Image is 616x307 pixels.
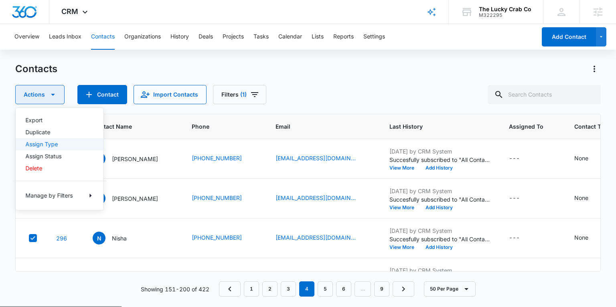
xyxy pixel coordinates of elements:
[276,194,356,202] a: [EMAIL_ADDRESS][DOMAIN_NAME]
[25,193,73,198] div: Manage by Filters
[420,245,458,250] button: Add History
[93,152,172,165] div: Contact Name - Ashley Mcmillen - Select to Edit Field
[134,85,207,104] button: Import Contacts
[542,27,596,46] button: Add Contact
[509,194,520,203] div: ---
[13,13,19,19] img: logo_orange.svg
[420,166,458,170] button: Add History
[336,281,351,297] a: Page 6
[22,13,39,19] div: v 4.0.25
[93,122,161,131] span: Contact Name
[25,166,84,171] div: Delete
[192,122,245,131] span: Phone
[16,188,103,204] button: Manage by Filters
[199,24,213,50] button: Deals
[389,245,420,250] button: View More
[574,233,603,243] div: Contact Type - None - Select to Edit Field
[509,154,520,164] div: ---
[333,24,354,50] button: Reports
[588,63,601,75] button: Actions
[389,195,490,204] p: Succesfully subscribed to "All Contacts".
[22,46,28,53] img: tab_domain_overview_orange.svg
[240,92,247,97] span: (1)
[93,232,105,244] span: N
[15,85,65,104] button: Actions
[299,281,314,297] em: 4
[192,233,256,243] div: Phone - 7049778583 - Select to Edit Field
[276,233,356,242] a: [EMAIL_ADDRESS][DOMAIN_NAME]
[30,47,72,53] div: Domain Overview
[574,122,611,131] span: Contact Type
[276,194,370,203] div: Email - andrzejewski31@gmail.com - Select to Edit Field
[219,281,241,297] a: Previous Page
[276,154,370,164] div: Email - nebraska2203@gmail.com - Select to Edit Field
[192,154,242,162] a: [PHONE_NUMBER]
[170,24,189,50] button: History
[389,156,490,164] p: Succesfully subscribed to "All Contacts".
[389,147,490,156] p: [DATE] by CRM System
[389,266,490,275] p: [DATE] by CRM System
[112,194,158,203] p: [PERSON_NAME]
[61,7,78,16] span: CRM
[112,234,127,242] p: Nisha
[276,154,356,162] a: [EMAIL_ADDRESS][DOMAIN_NAME]
[16,114,103,126] button: Export
[25,117,84,123] div: Export
[488,85,601,104] input: Search Contacts
[141,285,209,293] p: Showing 151-200 of 422
[574,154,603,164] div: Contact Type - None - Select to Edit Field
[276,122,359,131] span: Email
[574,194,588,202] div: None
[93,192,172,205] div: Contact Name - Amy Andrzejewski - Select to Edit Field
[318,281,333,297] a: Page 5
[25,153,84,159] div: Assign Status
[363,24,385,50] button: Settings
[16,138,103,150] button: Assign Type
[49,24,81,50] button: Leads Inbox
[91,24,115,50] button: Contacts
[15,63,57,75] h1: Contacts
[278,24,302,50] button: Calendar
[112,155,158,163] p: [PERSON_NAME]
[192,194,256,203] div: Phone - 8148533889 - Select to Edit Field
[192,154,256,164] div: Phone - 3082792260 - Select to Edit Field
[21,21,88,27] div: Domain: [DOMAIN_NAME]
[25,129,84,135] div: Duplicate
[574,194,603,203] div: Contact Type - None - Select to Edit Field
[89,47,135,53] div: Keywords by Traffic
[223,24,244,50] button: Projects
[389,122,478,131] span: Last History
[389,187,490,195] p: [DATE] by CRM System
[389,235,490,243] p: Succesfully subscribed to "All Contacts".
[479,12,531,18] div: account id
[509,233,534,243] div: Assigned To - - Select to Edit Field
[312,24,324,50] button: Lists
[509,194,534,203] div: Assigned To - - Select to Edit Field
[16,150,103,162] button: Assign Status
[281,281,296,297] a: Page 3
[424,281,476,297] button: 50 Per Page
[244,281,259,297] a: Page 1
[16,162,103,174] button: Delete
[509,122,543,131] span: Assigned To
[56,235,67,242] a: Navigate to contact details page for Nisha
[93,232,141,244] div: Contact Name - Nisha - Select to Edit Field
[192,194,242,202] a: [PHONE_NUMBER]
[253,24,269,50] button: Tasks
[77,85,127,104] button: Add Contact
[389,205,420,210] button: View More
[192,233,242,242] a: [PHONE_NUMBER]
[479,6,531,12] div: account name
[574,233,588,242] div: None
[389,226,490,235] p: [DATE] by CRM System
[213,85,266,104] button: Filters
[80,46,86,53] img: tab_keywords_by_traffic_grey.svg
[509,154,534,164] div: Assigned To - - Select to Edit Field
[420,205,458,210] button: Add History
[389,166,420,170] button: View More
[13,21,19,27] img: website_grey.svg
[14,24,39,50] button: Overview
[262,281,278,297] a: Page 2
[25,141,84,147] div: Assign Type
[574,154,588,162] div: None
